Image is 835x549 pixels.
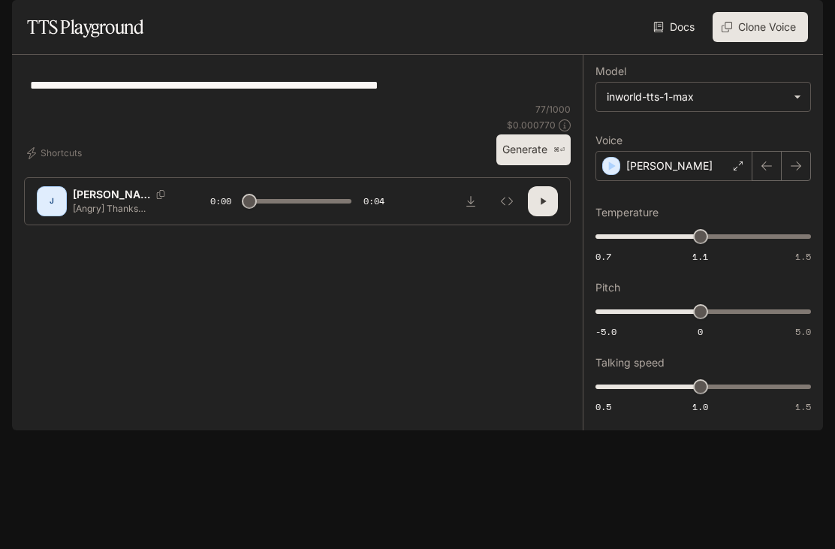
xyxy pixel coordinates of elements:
[27,12,143,42] h1: TTS Playground
[692,400,708,413] span: 1.0
[698,325,703,338] span: 0
[40,189,64,213] div: J
[595,325,616,338] span: -5.0
[595,282,620,293] p: Pitch
[795,325,811,338] span: 5.0
[595,400,611,413] span: 0.5
[535,103,571,116] p: 77 / 1000
[650,12,701,42] a: Docs
[626,158,713,173] p: [PERSON_NAME]
[24,141,88,165] button: Shortcuts
[553,146,565,155] p: ⌘⏎
[692,250,708,263] span: 1.1
[73,187,150,202] p: [PERSON_NAME]
[596,83,810,111] div: inworld-tts-1-max
[607,89,786,104] div: inworld-tts-1-max
[795,400,811,413] span: 1.5
[595,135,622,146] p: Voice
[496,134,571,165] button: Generate⌘⏎
[11,8,38,35] button: open drawer
[595,250,611,263] span: 0.7
[210,194,231,209] span: 0:00
[595,207,659,218] p: Temperature
[363,194,384,209] span: 0:04
[595,66,626,77] p: Model
[456,186,486,216] button: Download audio
[73,202,174,215] p: [Angry] Thanks [PERSON_NAME]. There’s only one thing enemies left. Come on. This way!
[507,119,556,131] p: $ 0.000770
[492,186,522,216] button: Inspect
[150,190,171,199] button: Copy Voice ID
[595,357,665,368] p: Talking speed
[713,12,808,42] button: Clone Voice
[795,250,811,263] span: 1.5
